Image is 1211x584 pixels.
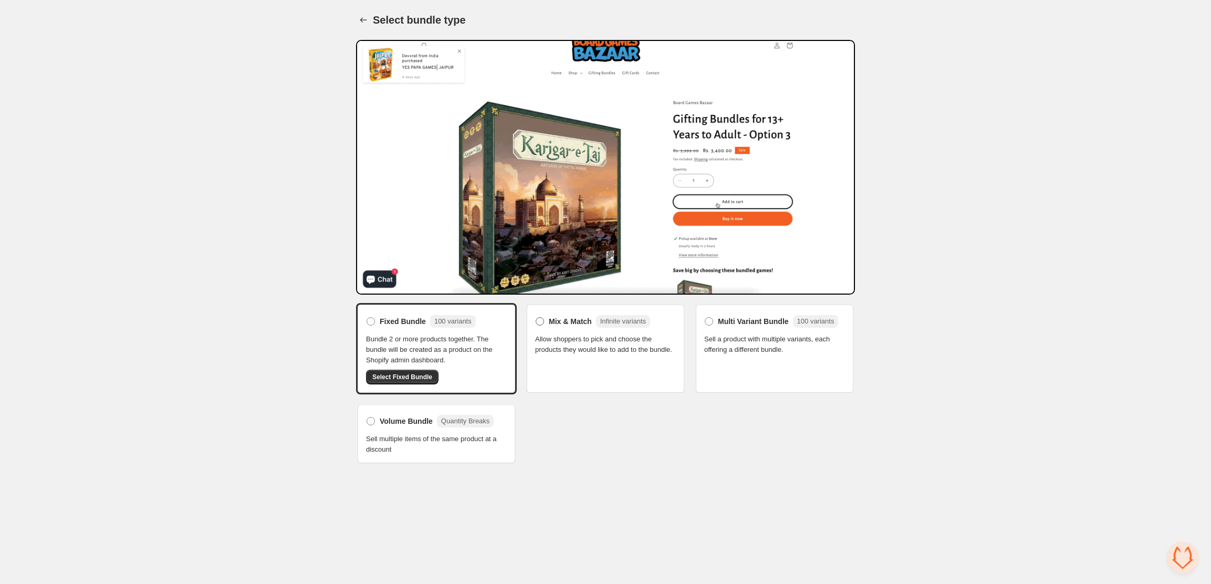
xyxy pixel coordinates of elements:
span: Mix & Match [549,316,592,327]
span: Quantity Breaks [441,417,490,425]
div: Open chat [1167,542,1198,573]
span: 100 variants [797,317,834,325]
h1: Select bundle type [373,14,466,26]
span: 100 variants [434,317,472,325]
span: Sell a product with multiple variants, each offering a different bundle. [704,334,845,355]
span: Bundle 2 or more products together. The bundle will be created as a product on the Shopify admin ... [366,334,507,366]
span: Multi Variant Bundle [718,316,789,327]
button: Select Fixed Bundle [366,370,439,384]
span: Fixed Bundle [380,316,426,327]
span: Select Fixed Bundle [372,373,432,381]
span: Volume Bundle [380,416,433,426]
span: Sell multiple items of the same product at a discount [366,434,507,455]
img: Bundle Preview [356,40,855,295]
button: Back [356,13,371,27]
span: Allow shoppers to pick and choose the products they would like to add to the bundle. [535,334,676,355]
span: Infinite variants [600,317,646,325]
